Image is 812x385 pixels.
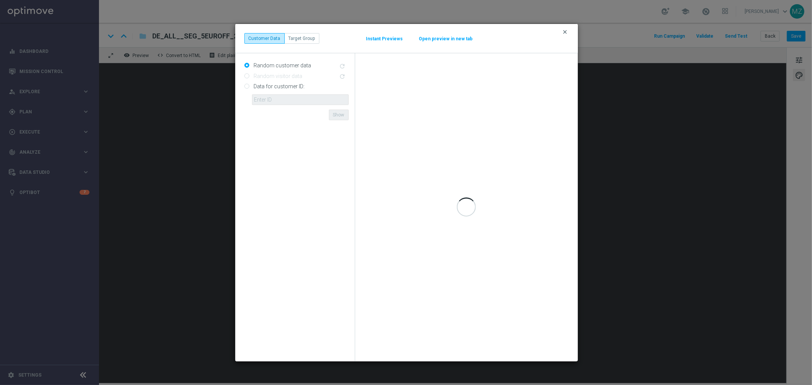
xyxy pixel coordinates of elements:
button: Show [329,110,349,120]
i: clear [562,29,568,35]
button: Customer Data [244,33,285,44]
button: Target Group [284,33,319,44]
button: clear [562,29,571,35]
button: Instant Previews [366,36,404,42]
label: Data for customer ID: [252,83,305,90]
input: Enter ID [252,94,349,105]
button: Open preview in new tab [419,36,473,42]
div: ... [244,33,319,44]
label: Random visitor data [252,73,303,80]
label: Random customer data [252,62,311,69]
